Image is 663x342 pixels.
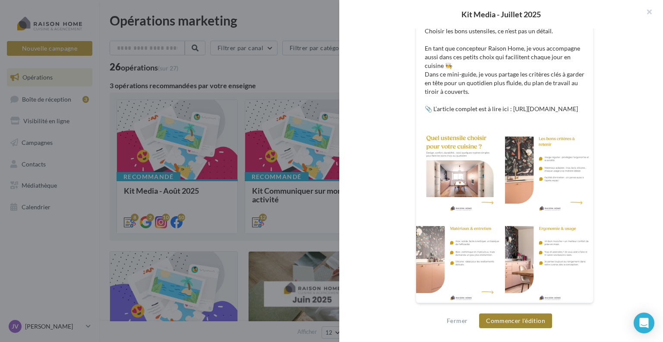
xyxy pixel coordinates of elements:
div: La prévisualisation est non-contractuelle [416,303,594,314]
div: Open Intercom Messenger [634,313,654,333]
button: Fermer [443,316,471,326]
button: Commencer l'édition [479,313,552,328]
p: Choisir les bons ustensiles, ce n’est pas un détail. En tant que concepteur Raison Home, je vous ... [425,27,584,113]
div: Kit Media - Juillet 2025 [353,10,649,18]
